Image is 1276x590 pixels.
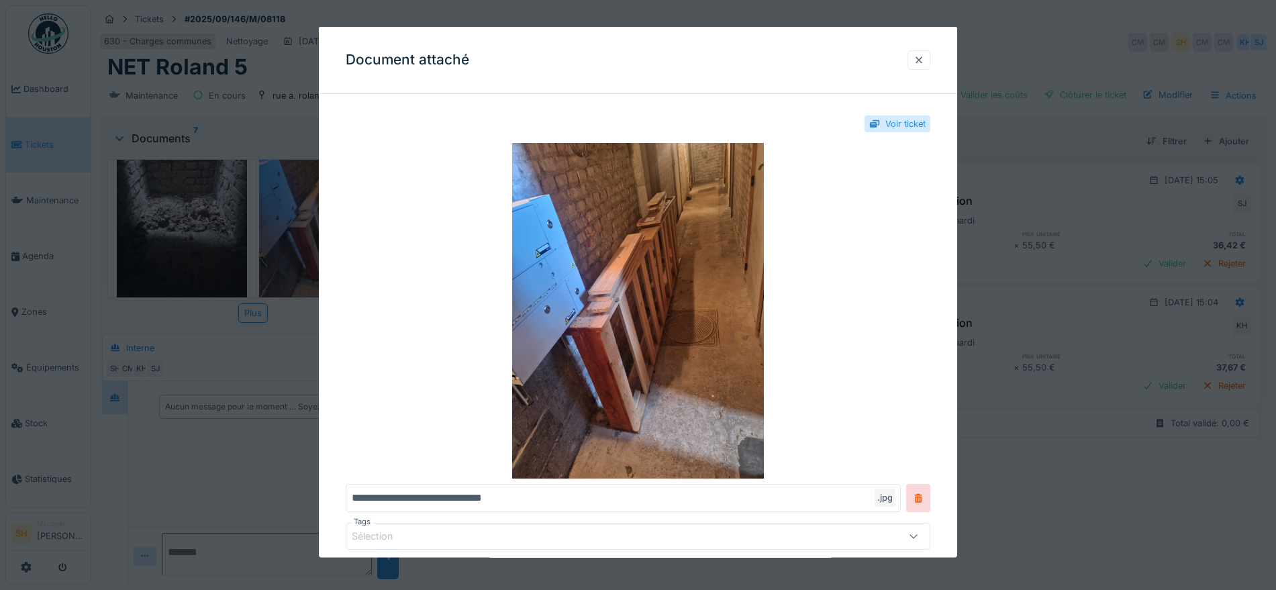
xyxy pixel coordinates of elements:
h3: Document attaché [346,52,469,68]
label: Tags [351,516,373,528]
div: .jpg [875,489,895,507]
img: bf58c568-ec14-48a0-90c3-0540cd545c2c-17580292989105191525997510768037.jpg [346,143,930,479]
div: Sélection [352,529,412,544]
div: Voir ticket [885,117,926,130]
